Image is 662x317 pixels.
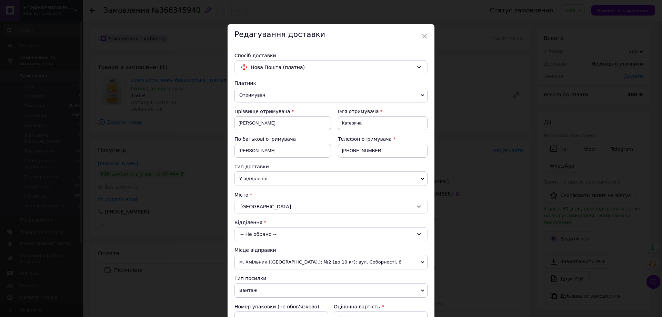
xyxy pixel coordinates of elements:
input: +380 [338,144,428,158]
span: Тип доставки [234,164,269,169]
div: Місто [234,191,428,198]
span: Нова Пошта (платна) [251,63,413,71]
div: Відділення [234,219,428,226]
span: Отримувач [234,88,428,102]
div: Спосіб доставки [234,52,428,59]
div: -- Не обрано -- [234,227,428,241]
div: Оціночна вартість [334,303,428,310]
span: Ім'я отримувача [338,109,379,114]
span: Телефон отримувача [338,136,392,142]
div: Номер упаковки (не обов'язково) [234,303,328,310]
span: Платник [234,80,256,86]
div: [GEOGRAPHIC_DATA] [234,200,428,214]
span: Прізвище отримувача [234,109,290,114]
span: Місце відправки [234,247,276,253]
span: × [421,30,428,42]
span: У відділенні [234,171,428,186]
span: Тип посилки [234,276,266,281]
div: Редагування доставки [228,24,434,45]
span: По батькові отримувача [234,136,296,142]
span: м. Хмільник ([GEOGRAPHIC_DATA].): №2 (до 10 кг): вул. Соборності, 6 [234,255,428,269]
span: Вантаж [234,283,428,298]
